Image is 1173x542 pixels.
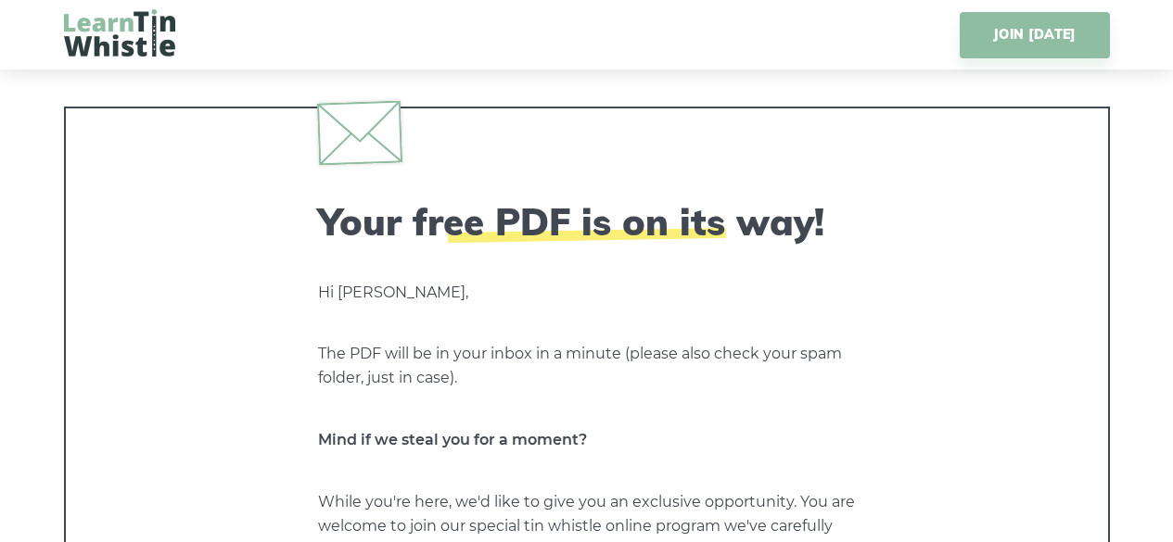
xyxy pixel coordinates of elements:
a: JOIN [DATE] [960,12,1109,58]
strong: Mind if we steal you for a moment? [318,431,587,448]
p: Hi [PERSON_NAME], [318,281,856,305]
p: The PDF will be in your inbox in a minute (please also check your spam folder, just in case). [318,342,856,390]
img: envelope.svg [316,100,402,165]
img: LearnTinWhistle.com [64,9,175,57]
h2: Your free PDF is on its way! [318,199,856,244]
